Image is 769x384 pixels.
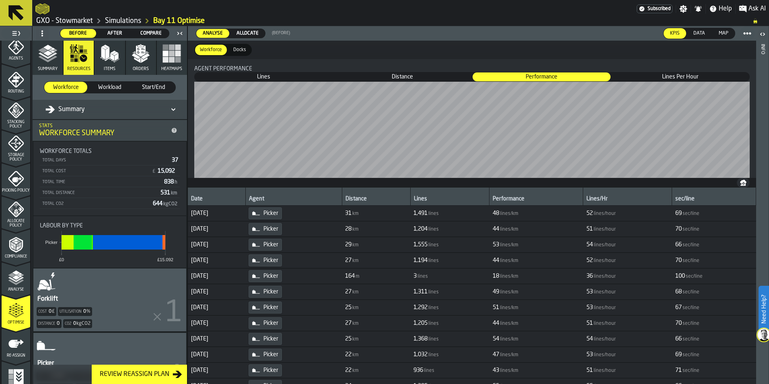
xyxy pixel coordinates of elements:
span: 51 [586,226,593,232]
header: Info [756,26,769,384]
span: Before [64,30,93,37]
button: button-Review Reassign Plan [92,365,187,384]
span: KPIs [667,30,683,37]
text: £0 [59,257,64,262]
span: FormattedValue [413,210,440,217]
div: Review Reassign Plan [97,370,173,379]
span: 51 [493,304,499,311]
span: lines [428,211,439,217]
label: Co2 [65,322,72,326]
div: DropdownMenuValue-all-agents-summary [45,105,166,114]
span: Docks [230,46,249,54]
span: Picker [263,289,278,295]
span: 44 [493,226,499,232]
span: Agent performance [194,66,252,72]
label: button-switch-multi-After [97,29,133,38]
span: 66 [675,242,682,248]
a: link-to-/wh/i/1f322264-80fa-4175-88bb-566e6213dfa5 [36,17,93,25]
label: button-switch-multi-Lines Per Hour [611,72,750,82]
span: lines [417,274,428,279]
div: sec/line [675,196,753,204]
div: thumb [132,82,175,93]
div: 0 [83,309,86,314]
span: Picker [263,320,278,326]
div: Picker [249,223,282,235]
div: thumb [195,72,333,81]
span: Items [104,66,115,72]
a: link-to-/wh/i/1f322264-80fa-4175-88bb-566e6213dfa5/simulations/f62f2817-2fdc-4218-a339-12a7715aead4 [153,17,205,25]
div: Picker [249,317,282,329]
span: FormattedValue [345,210,360,217]
span: 100 [675,273,685,279]
div: Summary [45,105,85,114]
span: FormattedValue [413,289,440,295]
div: Title [194,66,750,72]
span: Start/End [136,83,172,91]
span: [DATE] [191,242,242,248]
span: FormattedValue [413,257,440,264]
span: [DATE] [191,226,242,232]
span: FormattedValue [675,289,700,295]
label: button-toggle-Help [706,4,735,14]
div: Forklift [37,294,59,304]
div: Picker [249,254,282,266]
span: lines [428,227,439,232]
span: [DATE] [191,289,242,295]
span: FormattedValue [675,210,700,217]
li: menu Routing [2,64,30,96]
span: lines/km [500,242,518,248]
div: Menu Subscription [637,4,672,13]
span: FormattedValue [586,257,617,264]
span: Picker [263,210,278,217]
span: 70 [675,226,682,232]
span: km [352,211,359,217]
span: FormattedValue [586,273,617,279]
span: FormattedValue [586,226,617,232]
span: £ [52,309,55,314]
span: lines/hour [594,242,616,248]
span: 1,292 [413,304,428,311]
span: FormattedValue [675,242,700,248]
span: 1,194 [413,257,428,264]
span: FormattedValue [413,242,440,248]
div: thumb [611,72,749,81]
div: stat-Labour by Type [33,216,186,268]
span: km [352,305,359,311]
label: button-switch-multi-Map [712,28,735,39]
label: button-switch-multi-Distance [333,72,472,82]
label: button-switch-multi-Workforce [194,44,228,56]
span: Storage Policy [2,153,30,162]
span: Optimise [2,320,30,325]
div: Picker [249,349,282,361]
span: FormattedValue [345,320,360,326]
div: stat-Workforce Totals [33,142,186,215]
div: Date [191,196,242,204]
span: 44 [493,257,499,264]
span: kgCO2 [163,202,177,206]
span: [DATE] [191,304,242,311]
label: button-switch-multi-Workload [88,81,132,93]
span: FormattedValue [493,257,519,264]
span: Performance [473,73,610,81]
label: button-switch-multi-Analyse [196,29,230,38]
span: FormattedValue [675,304,700,311]
span: Re-assign [2,353,30,358]
span: sec/line [686,274,703,279]
span: FormattedValue [586,289,617,295]
span: FormattedValue [413,226,440,232]
span: Analyse [199,30,226,37]
div: Picker [249,270,282,282]
div: 0 [49,309,51,314]
span: After [100,30,130,37]
span: FormattedValue [493,273,519,279]
span: lines [428,289,439,295]
span: 1,205 [413,320,428,326]
span: 69 [675,210,682,217]
div: StatList-item-Total Days [40,155,180,165]
span: 37 [172,157,178,163]
label: button-switch-multi-KPIs [663,28,687,39]
span: Allocate Policy [2,219,30,228]
span: lines/km [500,305,518,311]
span: Heatmaps [161,66,182,72]
span: FormattedValue [675,226,700,232]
